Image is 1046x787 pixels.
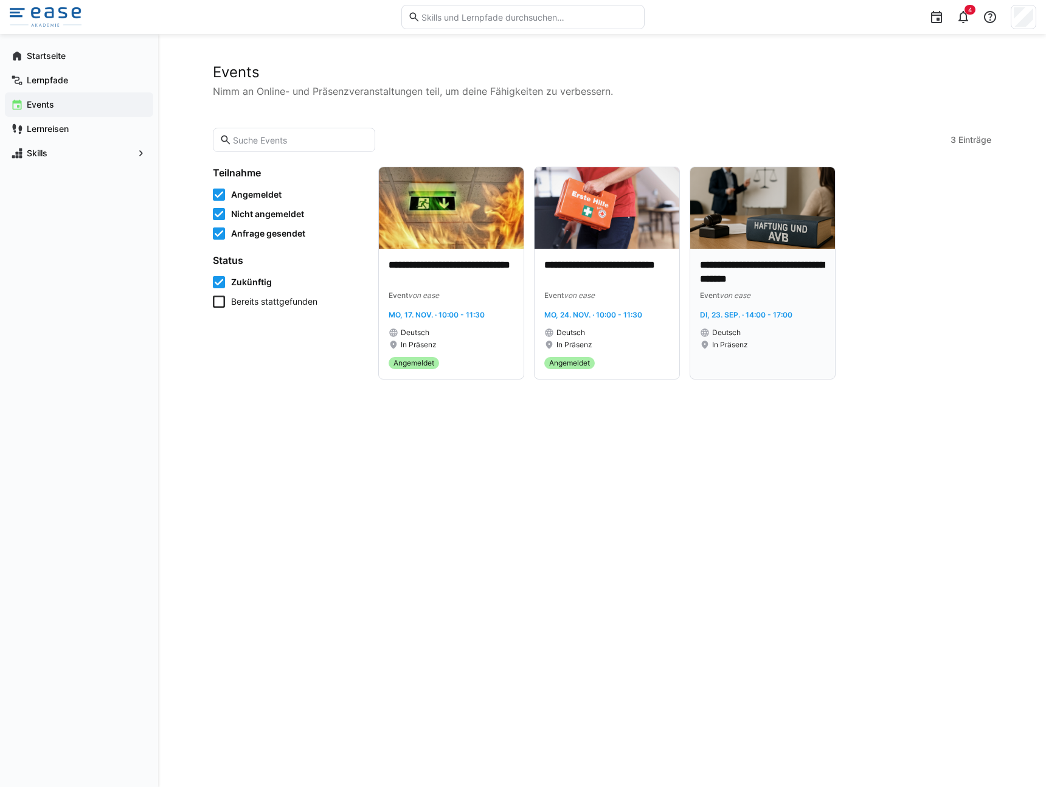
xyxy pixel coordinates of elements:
[535,167,679,249] img: image
[213,84,991,99] p: Nimm an Online- und Präsenzveranstaltungen teil, um deine Fähigkeiten zu verbessern.
[232,134,369,145] input: Suche Events
[393,358,434,368] span: Angemeldet
[700,291,719,300] span: Event
[379,167,524,249] img: image
[231,208,304,220] span: Nicht angemeldet
[420,12,638,23] input: Skills und Lernpfade durchsuchen…
[712,328,741,338] span: Deutsch
[401,328,429,338] span: Deutsch
[556,340,592,350] span: In Präsenz
[213,63,991,81] h2: Events
[231,189,282,201] span: Angemeldet
[564,291,595,300] span: von ease
[213,254,364,266] h4: Status
[958,134,991,146] span: Einträge
[213,167,364,179] h4: Teilnahme
[231,276,272,288] span: Zukünftig
[544,310,642,319] span: Mo, 24. Nov. · 10:00 - 11:30
[700,310,792,319] span: Di, 23. Sep. · 14:00 - 17:00
[712,340,748,350] span: In Präsenz
[389,310,485,319] span: Mo, 17. Nov. · 10:00 - 11:30
[690,167,835,249] img: image
[401,340,437,350] span: In Präsenz
[408,291,439,300] span: von ease
[968,6,972,13] span: 4
[556,328,585,338] span: Deutsch
[951,134,956,146] span: 3
[231,296,317,308] span: Bereits stattgefunden
[389,291,408,300] span: Event
[549,358,590,368] span: Angemeldet
[544,291,564,300] span: Event
[231,227,305,240] span: Anfrage gesendet
[719,291,750,300] span: von ease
